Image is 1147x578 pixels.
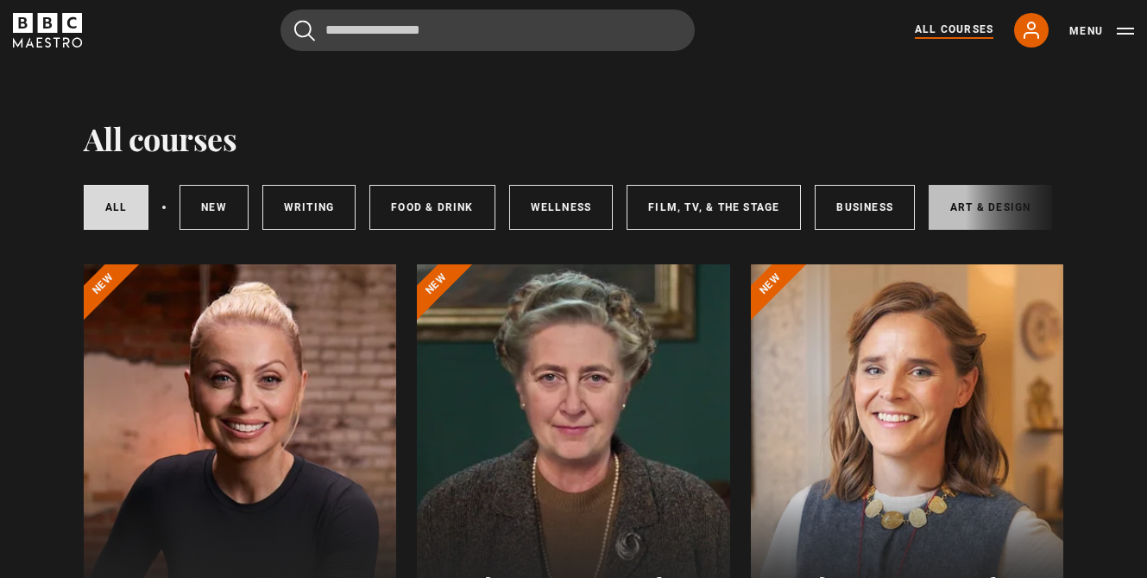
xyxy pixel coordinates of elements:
[262,185,356,230] a: Writing
[627,185,801,230] a: Film, TV, & The Stage
[13,13,82,48] svg: BBC Maestro
[294,20,315,41] button: Submit the search query
[509,185,614,230] a: Wellness
[180,185,249,230] a: New
[915,22,993,39] a: All Courses
[815,185,915,230] a: Business
[1069,22,1134,40] button: Toggle navigation
[280,10,695,51] input: Search
[84,185,149,230] a: All
[929,185,1052,230] a: Art & Design
[369,185,495,230] a: Food & Drink
[84,120,237,156] h1: All courses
